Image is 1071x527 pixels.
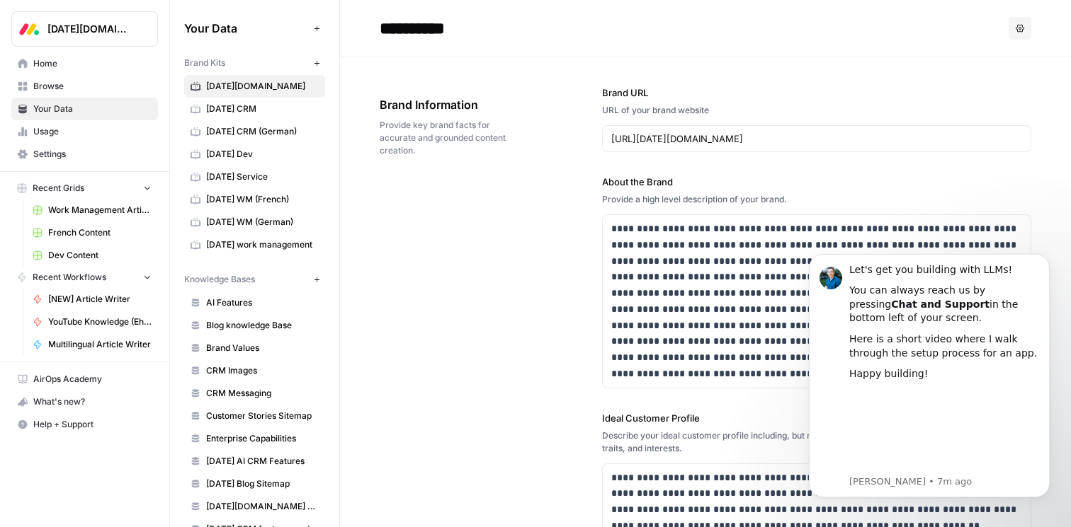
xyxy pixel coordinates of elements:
[206,319,319,332] span: Blog knowledge Base
[62,156,251,241] iframe: youtube
[33,271,106,284] span: Recent Workflows
[206,148,319,161] span: [DATE] Dev
[11,11,158,47] button: Workspace: Monday.com
[206,125,319,138] span: [DATE] CRM (German)
[380,119,523,157] span: Provide key brand facts for accurate and grounded content creation.
[184,359,325,382] a: CRM Images
[26,221,158,244] a: French Content
[11,52,158,75] a: Home
[206,410,319,422] span: Customer Stories Sitemap
[33,182,84,195] span: Recent Grids
[26,311,158,333] a: YouTube Knowledge (Ehud)
[184,337,325,359] a: Brand Values
[33,148,152,161] span: Settings
[184,75,325,98] a: [DATE][DOMAIN_NAME]
[48,338,152,351] span: Multilingual Article Writer
[206,296,319,309] span: AI Features
[11,390,158,413] button: What's new?
[602,175,1031,189] label: About the Brand
[380,96,523,113] span: Brand Information
[48,293,152,306] span: [NEW] Article Writer
[602,429,1031,455] div: Describe your ideal customer profile including, but not limited to, demographic profile, lifestyl...
[48,226,152,239] span: French Content
[206,455,319,468] span: [DATE] AI CRM Features
[26,333,158,356] a: Multilingual Article Writer
[206,216,319,228] span: [DATE] WM (German)
[11,413,158,436] button: Help + Support
[33,125,152,138] span: Usage
[11,267,158,288] button: Recent Workflows
[184,233,325,256] a: [DATE] work management
[48,249,152,262] span: Dev Content
[206,193,319,206] span: [DATE] WM (French)
[48,315,152,328] span: YouTube Knowledge (Ehud)
[184,495,325,518] a: [DATE][DOMAIN_NAME] AI offering
[26,288,158,311] a: [NEW] Article Writer
[33,373,152,386] span: AirOps Academy
[184,291,325,314] a: AI Features
[206,387,319,400] span: CRM Messaging
[11,368,158,390] a: AirOps Academy
[602,193,1031,206] div: Provide a high level description of your brand.
[184,120,325,143] a: [DATE] CRM (German)
[184,427,325,450] a: Enterprise Capabilities
[184,473,325,495] a: [DATE] Blog Sitemap
[184,314,325,337] a: Blog knowledge Base
[184,188,325,211] a: [DATE] WM (French)
[33,80,152,93] span: Browse
[206,364,319,377] span: CRM Images
[16,16,42,42] img: Monday.com Logo
[184,57,225,69] span: Brand Kits
[206,477,319,490] span: [DATE] Blog Sitemap
[184,450,325,473] a: [DATE] AI CRM Features
[184,166,325,188] a: [DATE] Service
[206,80,319,93] span: [DATE][DOMAIN_NAME]
[206,238,319,251] span: [DATE] work management
[11,143,158,166] a: Settings
[206,342,319,354] span: Brand Values
[184,20,308,37] span: Your Data
[184,211,325,233] a: [DATE] WM (German)
[184,273,255,286] span: Knowledge Bases
[206,170,319,183] span: [DATE] Service
[602,86,1031,100] label: Brand URL
[33,57,152,70] span: Home
[602,104,1031,117] div: URL of your brand website
[26,244,158,267] a: Dev Content
[11,75,158,98] a: Browse
[206,103,319,115] span: [DATE] CRM
[184,98,325,120] a: [DATE] CRM
[33,103,152,115] span: Your Data
[206,432,319,445] span: Enterprise Capabilities
[33,418,152,431] span: Help + Support
[12,391,157,412] div: What's new?
[11,120,158,143] a: Usage
[184,143,325,166] a: [DATE] Dev
[47,22,133,36] span: [DATE][DOMAIN_NAME]
[602,411,1031,425] label: Ideal Customer Profile
[62,243,251,255] p: Message from Alex, sent 7m ago
[788,233,1071,520] iframe: Intercom notifications message
[184,382,325,405] a: CRM Messaging
[48,204,152,216] span: Work Management Article Grid
[611,132,1022,146] input: www.sundaysoccer.com
[184,405,325,427] a: Customer Stories Sitemap
[206,500,319,513] span: [DATE][DOMAIN_NAME] AI offering
[11,178,158,199] button: Recent Grids
[26,199,158,221] a: Work Management Article Grid
[11,98,158,120] a: Your Data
